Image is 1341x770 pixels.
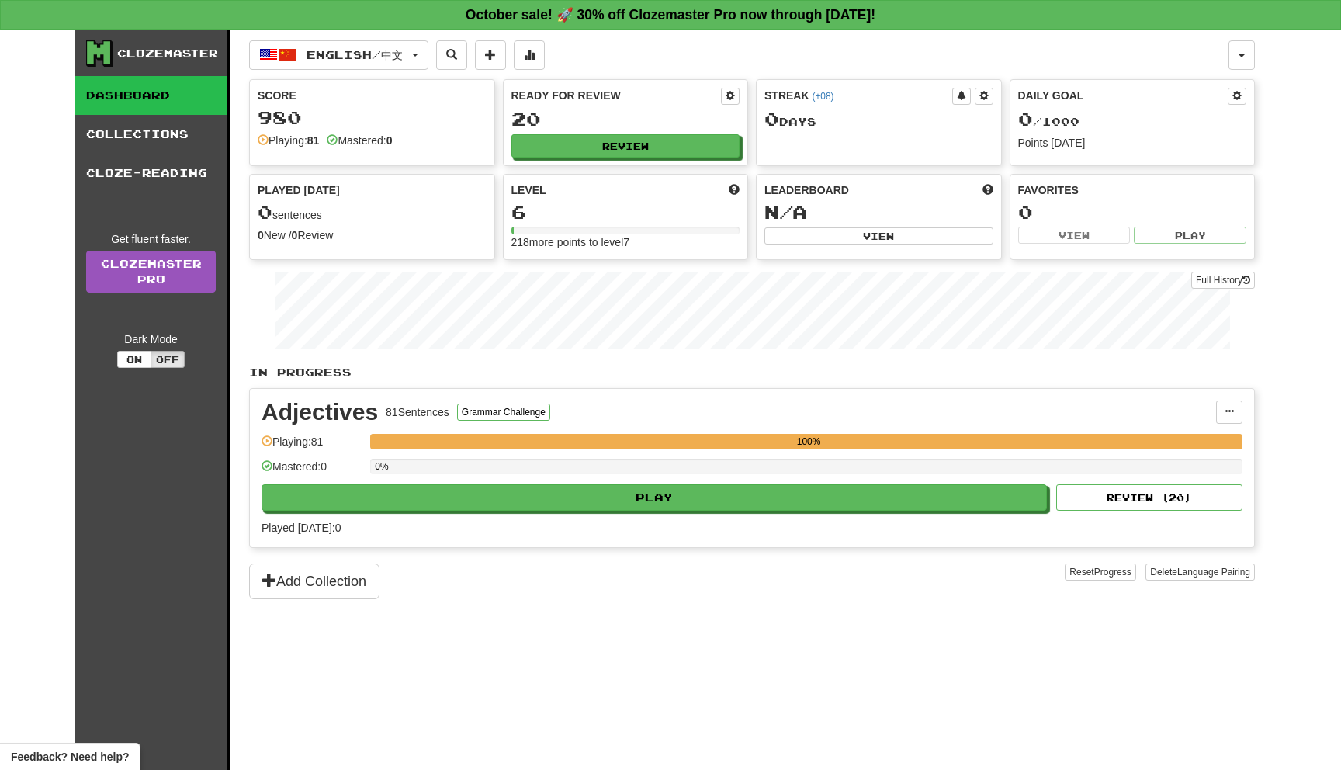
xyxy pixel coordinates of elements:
[511,182,546,198] span: Level
[1094,567,1131,577] span: Progress
[258,133,319,148] div: Playing:
[11,749,129,765] span: Open feedback widget
[262,434,362,460] div: Playing: 81
[1145,564,1255,581] button: DeleteLanguage Pairing
[262,459,362,484] div: Mastered: 0
[262,484,1047,511] button: Play
[457,404,550,421] button: Grammar Challenge
[1018,108,1033,130] span: 0
[764,227,993,245] button: View
[86,251,216,293] a: ClozemasterPro
[117,46,218,61] div: Clozemaster
[1177,567,1250,577] span: Language Pairing
[1191,272,1255,289] button: Full History
[151,351,185,368] button: Off
[74,76,227,115] a: Dashboard
[258,182,340,198] span: Played [DATE]
[249,40,428,70] button: English/中文
[307,48,403,61] span: English / 中文
[258,227,487,243] div: New / Review
[1018,135,1247,151] div: Points [DATE]
[1018,88,1228,105] div: Daily Goal
[764,109,993,130] div: Day s
[514,40,545,70] button: More stats
[375,434,1242,449] div: 100%
[258,229,264,241] strong: 0
[466,7,875,23] strong: October sale! 🚀 30% off Clozemaster Pro now through [DATE]!
[258,201,272,223] span: 0
[292,229,298,241] strong: 0
[258,108,487,127] div: 980
[1018,203,1247,222] div: 0
[764,108,779,130] span: 0
[511,88,722,103] div: Ready for Review
[1056,484,1242,511] button: Review (20)
[436,40,467,70] button: Search sentences
[117,351,151,368] button: On
[327,133,392,148] div: Mastered:
[386,404,449,420] div: 81 Sentences
[475,40,506,70] button: Add sentence to collection
[1134,227,1246,244] button: Play
[86,231,216,247] div: Get fluent faster.
[74,115,227,154] a: Collections
[511,134,740,158] button: Review
[386,134,393,147] strong: 0
[729,182,740,198] span: Score more points to level up
[812,91,833,102] a: (+08)
[982,182,993,198] span: This week in points, UTC
[249,365,1255,380] p: In Progress
[1018,182,1247,198] div: Favorites
[1065,564,1135,581] button: ResetProgress
[764,182,849,198] span: Leaderboard
[764,201,807,223] span: N/A
[307,134,320,147] strong: 81
[262,522,341,534] span: Played [DATE]: 0
[258,203,487,223] div: sentences
[262,401,378,424] div: Adjectives
[511,203,740,222] div: 6
[74,154,227,192] a: Cloze-Reading
[86,331,216,347] div: Dark Mode
[511,234,740,250] div: 218 more points to level 7
[1018,115,1079,128] span: / 1000
[1018,227,1131,244] button: View
[249,564,379,599] button: Add Collection
[764,88,952,103] div: Streak
[258,88,487,103] div: Score
[511,109,740,129] div: 20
